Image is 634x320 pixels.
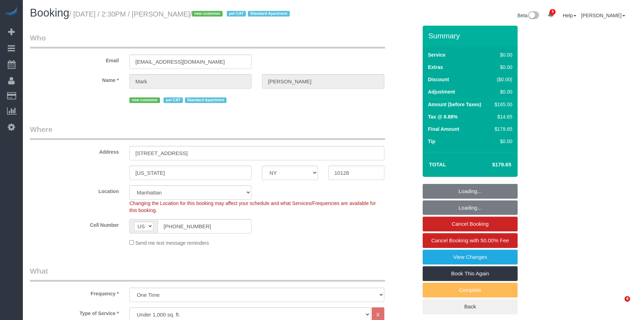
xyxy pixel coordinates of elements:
[428,76,449,83] label: Discount
[492,51,512,58] div: $0.00
[581,13,625,18] a: [PERSON_NAME]
[428,113,457,120] label: Tax @ 8.88%
[423,266,518,281] a: Book This Again
[25,288,124,297] label: Frequency *
[30,266,385,282] legend: What
[492,113,512,120] div: $14.65
[429,161,446,167] strong: Total
[30,33,385,49] legend: Who
[25,185,124,195] label: Location
[625,296,630,302] span: 4
[129,200,376,213] span: Changing the Location for this booking may affect your schedule and what Services/Frequencies are...
[428,138,435,145] label: Tip
[518,13,539,18] a: Beta
[30,124,385,140] legend: Where
[158,219,251,233] input: Cell Number
[428,51,446,58] label: Service
[190,10,292,18] span: /
[248,11,290,17] span: Standard Apartment
[492,64,512,71] div: $0.00
[135,240,209,246] span: Send me text message reminders
[129,55,251,69] input: Email
[492,76,512,83] div: ($0.00)
[25,219,124,229] label: Cell Number
[544,7,558,23] a: 8
[25,146,124,155] label: Address
[610,296,627,313] iframe: Intercom live chat
[164,97,183,103] span: pet CAT
[25,55,124,64] label: Email
[550,9,556,15] span: 8
[25,74,124,84] label: Name *
[25,307,124,317] label: Type of Service *
[192,11,223,17] span: new customer
[423,233,518,248] a: Cancel Booking with 50.00% Fee
[428,32,514,40] h3: Summary
[423,217,518,231] a: Cancel Booking
[428,101,481,108] label: Amount (before Taxes)
[30,7,69,19] span: Booking
[492,88,512,95] div: $0.00
[129,74,251,89] input: First Name
[262,74,384,89] input: Last Name
[431,237,509,243] span: Cancel Booking with 50.00% Fee
[527,11,539,20] img: New interface
[129,97,160,103] span: new customer
[471,162,511,168] h4: $179.65
[428,64,443,71] label: Extras
[69,10,292,18] small: / [DATE] / 2:30PM / [PERSON_NAME]
[129,166,251,180] input: City
[492,101,512,108] div: $165.00
[4,7,18,17] img: Automaid Logo
[428,88,455,95] label: Adjustment
[185,97,227,103] span: Standard Apartment
[428,126,459,133] label: Final Amount
[328,166,384,180] input: Zip Code
[423,250,518,264] a: View Changes
[492,138,512,145] div: $0.00
[563,13,576,18] a: Help
[423,299,518,314] a: Back
[492,126,512,133] div: $179.65
[227,11,246,17] span: pet CAT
